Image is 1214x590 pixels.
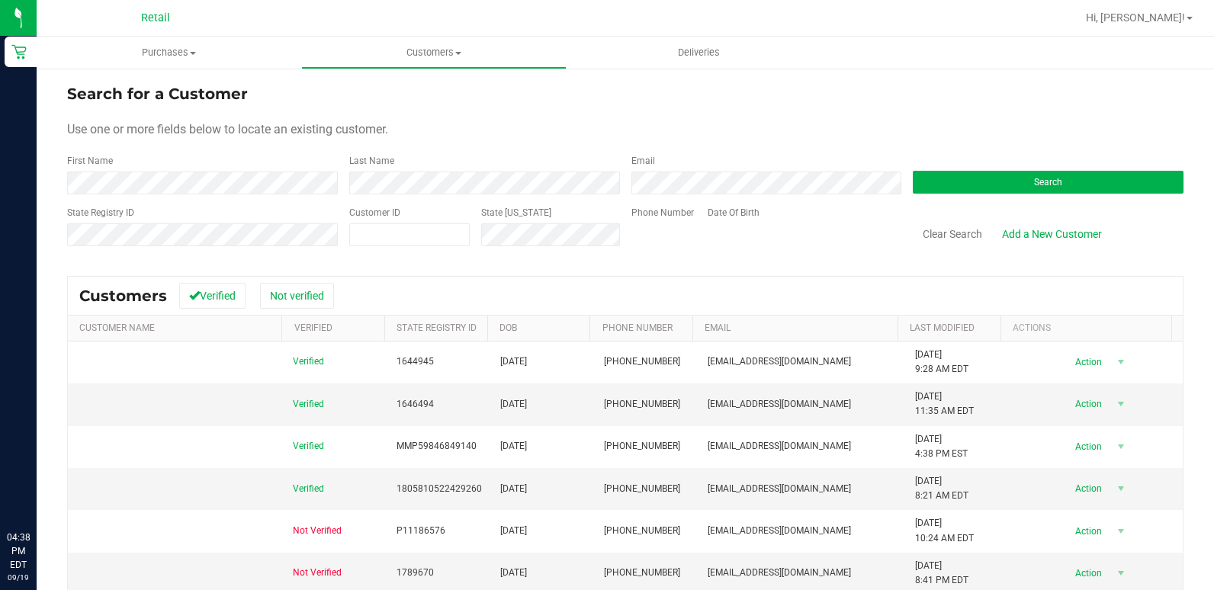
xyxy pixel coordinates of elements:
span: Verified [293,397,324,412]
span: MMP59846849140 [397,439,477,454]
span: [DATE] [500,524,527,538]
a: Add a New Customer [992,221,1112,247]
label: First Name [67,154,113,168]
span: [DATE] [500,397,527,412]
span: Action [1062,478,1112,499]
label: Last Name [349,154,394,168]
span: Verified [293,482,324,496]
span: [DATE] 9:28 AM EDT [915,348,968,377]
span: [DATE] [500,354,527,369]
span: [EMAIL_ADDRESS][DOMAIN_NAME] [708,397,851,412]
span: Action [1062,563,1112,584]
span: Verified [293,354,324,369]
span: Customers [302,46,565,59]
span: select [1112,436,1131,457]
a: Customers [301,37,566,69]
a: DOB [499,322,517,333]
span: [DATE] [500,439,527,454]
a: Phone Number [602,322,673,333]
button: Not verified [260,283,334,309]
span: [EMAIL_ADDRESS][DOMAIN_NAME] [708,482,851,496]
button: Verified [179,283,246,309]
label: Customer ID [349,206,400,220]
span: [DATE] 11:35 AM EDT [915,390,974,418]
label: State Registry ID [67,206,134,220]
span: select [1112,393,1131,415]
p: 09/19 [7,572,30,583]
label: Phone Number [631,206,694,220]
span: [DATE] 8:41 PM EDT [915,559,968,588]
span: Customers [79,287,167,305]
span: select [1112,563,1131,584]
a: Last Modified [910,322,975,333]
span: Use one or more fields below to locate an existing customer. [67,122,388,136]
span: [PHONE_NUMBER] [604,566,680,580]
span: [PHONE_NUMBER] [604,439,680,454]
span: Search for a Customer [67,85,248,103]
span: select [1112,521,1131,542]
span: Action [1062,351,1112,373]
div: Actions [1013,322,1166,333]
span: 1644945 [397,354,434,369]
label: Date Of Birth [708,206,760,220]
span: Action [1062,521,1112,542]
span: [DATE] 10:24 AM EDT [915,516,974,545]
span: select [1112,351,1131,373]
label: Email [631,154,655,168]
span: 1789670 [397,566,434,580]
iframe: Resource center unread badge [45,466,63,484]
span: Not Verified [293,524,342,538]
span: Retail [141,11,170,24]
span: [DATE] [500,566,527,580]
span: [PHONE_NUMBER] [604,354,680,369]
span: Verified [293,439,324,454]
span: Purchases [37,46,301,59]
a: Email [705,322,731,333]
span: [DATE] 4:38 PM EST [915,432,968,461]
span: [DATE] [500,482,527,496]
span: [PHONE_NUMBER] [604,524,680,538]
a: Verified [294,322,332,333]
a: State Registry Id [397,322,477,333]
span: [DATE] 8:21 AM EDT [915,474,968,503]
span: [EMAIL_ADDRESS][DOMAIN_NAME] [708,524,851,538]
label: State [US_STATE] [481,206,551,220]
span: select [1112,478,1131,499]
span: 1805810522429260 [397,482,482,496]
span: Action [1062,393,1112,415]
p: 04:38 PM EDT [7,531,30,572]
inline-svg: Retail [11,44,27,59]
span: [EMAIL_ADDRESS][DOMAIN_NAME] [708,566,851,580]
button: Clear Search [913,221,992,247]
span: Action [1062,436,1112,457]
span: Search [1034,177,1062,188]
iframe: Resource center [15,468,61,514]
span: Not Verified [293,566,342,580]
span: Hi, [PERSON_NAME]! [1086,11,1185,24]
span: [EMAIL_ADDRESS][DOMAIN_NAME] [708,354,851,369]
span: [PHONE_NUMBER] [604,397,680,412]
button: Search [913,171,1183,194]
span: P11186576 [397,524,445,538]
a: Deliveries [567,37,831,69]
span: 1646494 [397,397,434,412]
span: [EMAIL_ADDRESS][DOMAIN_NAME] [708,439,851,454]
a: Customer Name [79,322,155,333]
span: Deliveries [657,46,740,59]
span: [PHONE_NUMBER] [604,482,680,496]
a: Purchases [37,37,301,69]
